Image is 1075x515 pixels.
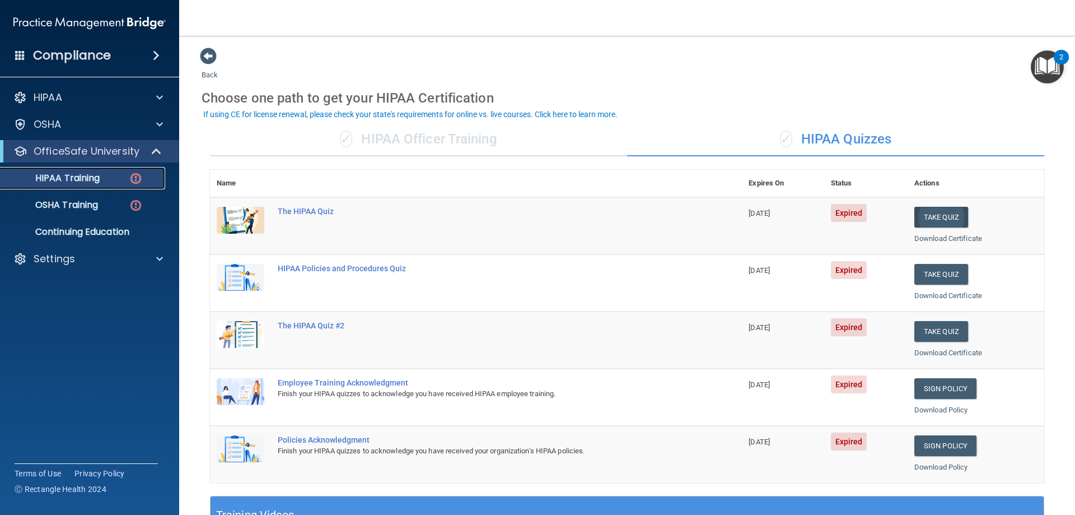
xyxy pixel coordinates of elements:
span: Expired [831,261,867,279]
span: [DATE] [749,381,770,389]
span: ✓ [780,131,792,147]
div: The HIPAA Quiz #2 [278,321,686,330]
a: Download Policy [914,406,968,414]
th: Actions [908,170,1044,197]
h4: Compliance [33,48,111,63]
span: Expired [831,318,867,336]
img: PMB logo [13,12,166,34]
p: HIPAA [34,91,62,104]
div: Finish your HIPAA quizzes to acknowledge you have received your organization’s HIPAA policies. [278,444,686,458]
p: OSHA [34,118,62,131]
th: Expires On [742,170,824,197]
span: [DATE] [749,209,770,217]
span: Expired [831,433,867,451]
p: HIPAA Training [7,173,100,184]
div: If using CE for license renewal, please check your state's requirements for online vs. live cours... [203,110,618,118]
p: Settings [34,252,75,266]
span: Expired [831,375,867,393]
th: Name [210,170,271,197]
div: HIPAA Quizzes [627,123,1044,156]
a: OSHA [13,118,163,131]
a: Back [202,57,218,79]
a: Download Certificate [914,349,982,357]
iframe: Drift Widget Chat Controller [881,435,1062,480]
a: Privacy Policy [74,468,125,479]
a: Terms of Use [15,468,61,479]
button: Take Quiz [914,321,968,342]
div: Employee Training Acknowledgment [278,378,686,387]
a: OfficeSafe University [13,145,162,158]
a: Settings [13,252,163,266]
span: [DATE] [749,323,770,332]
div: HIPAA Policies and Procedures Quiz [278,264,686,273]
span: Expired [831,204,867,222]
p: Continuing Education [7,226,160,238]
a: Sign Policy [914,378,976,399]
a: HIPAA [13,91,163,104]
div: Choose one path to get your HIPAA Certification [202,82,1053,114]
div: Policies Acknowledgment [278,435,686,444]
span: [DATE] [749,438,770,446]
img: danger-circle.6113f641.png [129,171,143,185]
button: Open Resource Center, 2 new notifications [1031,50,1064,83]
a: Download Certificate [914,234,982,243]
span: Ⓒ Rectangle Health 2024 [15,484,106,495]
a: Download Certificate [914,291,982,300]
button: Take Quiz [914,207,968,228]
button: If using CE for license renewal, please check your state's requirements for online vs. live cours... [202,109,619,120]
div: Finish your HIPAA quizzes to acknowledge you have received HIPAA employee training. [278,387,686,401]
div: 2 [1059,57,1063,72]
span: [DATE] [749,266,770,275]
span: ✓ [340,131,352,147]
div: The HIPAA Quiz [278,207,686,216]
th: Status [824,170,908,197]
img: danger-circle.6113f641.png [129,198,143,212]
p: OSHA Training [7,199,98,211]
p: OfficeSafe University [34,145,139,158]
button: Take Quiz [914,264,968,285]
div: HIPAA Officer Training [210,123,627,156]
